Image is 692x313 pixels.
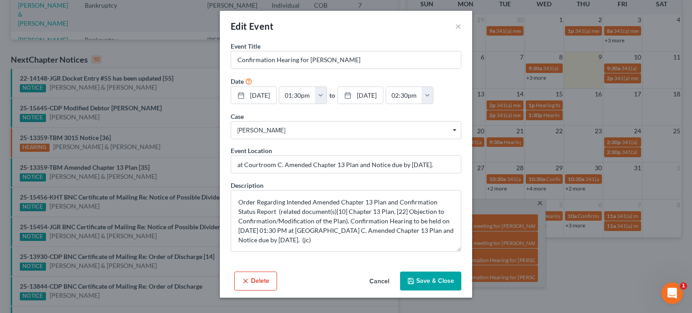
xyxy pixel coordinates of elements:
[231,77,244,86] label: Date
[231,146,272,155] label: Event Location
[231,51,461,68] input: Enter event name...
[680,282,687,290] span: 1
[231,156,461,173] input: Enter location...
[661,282,683,304] iframe: Intercom live chat
[234,272,277,290] button: Delete
[455,21,461,32] button: ×
[231,42,260,50] span: Event Title
[329,91,335,100] label: to
[231,181,264,190] label: Description
[231,87,276,104] a: [DATE]
[231,121,461,139] span: Select box activate
[231,21,273,32] span: Edit Event
[400,272,461,290] button: Save & Close
[237,126,455,135] span: [PERSON_NAME]
[362,272,396,290] button: Cancel
[338,87,383,104] a: [DATE]
[231,112,244,121] label: Case
[386,87,422,104] input: -- : --
[279,87,315,104] input: -- : --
